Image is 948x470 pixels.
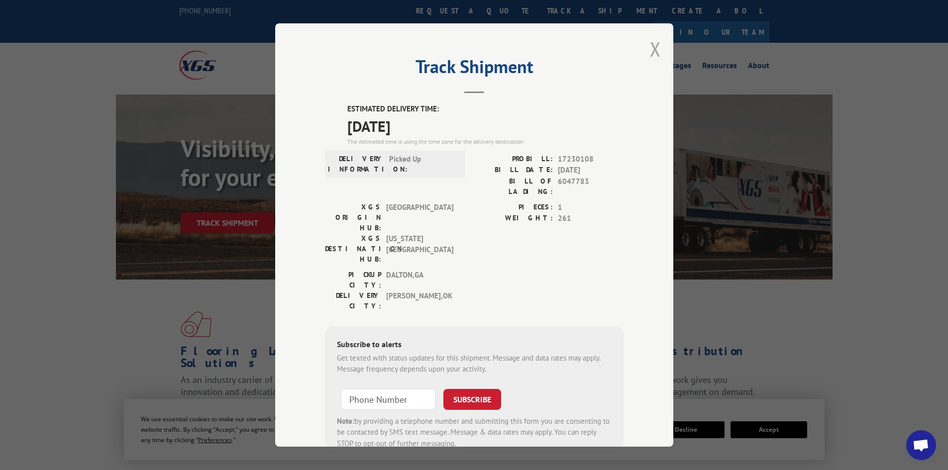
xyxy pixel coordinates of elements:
[558,165,624,176] span: [DATE]
[347,103,624,115] label: ESTIMATED DELIVERY TIME:
[558,154,624,165] span: 17230108
[906,430,936,460] div: Open chat
[337,338,612,353] div: Subscribe to alerts
[474,176,553,197] label: BILL OF LADING:
[474,154,553,165] label: PROBILL:
[325,290,381,311] label: DELIVERY CITY:
[558,202,624,213] span: 1
[558,176,624,197] span: 6047783
[325,233,381,265] label: XGS DESTINATION HUB:
[474,202,553,213] label: PIECES:
[650,36,661,62] button: Close modal
[337,353,612,375] div: Get texted with status updates for this shipment. Message and data rates may apply. Message frequ...
[386,290,453,311] span: [PERSON_NAME] , OK
[325,270,381,290] label: PICKUP CITY:
[347,115,624,137] span: [DATE]
[474,213,553,224] label: WEIGHT:
[386,233,453,265] span: [US_STATE][GEOGRAPHIC_DATA]
[337,416,612,450] div: by providing a telephone number and submitting this form you are consenting to be contacted by SM...
[443,389,501,410] button: SUBSCRIBE
[341,389,435,410] input: Phone Number
[389,154,456,175] span: Picked Up
[328,154,384,175] label: DELIVERY INFORMATION:
[386,202,453,233] span: [GEOGRAPHIC_DATA]
[337,416,354,426] strong: Note:
[325,60,624,79] h2: Track Shipment
[325,202,381,233] label: XGS ORIGIN HUB:
[558,213,624,224] span: 261
[474,165,553,176] label: BILL DATE:
[386,270,453,290] span: DALTON , GA
[347,137,624,146] div: The estimated time is using the time zone for the delivery destination.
